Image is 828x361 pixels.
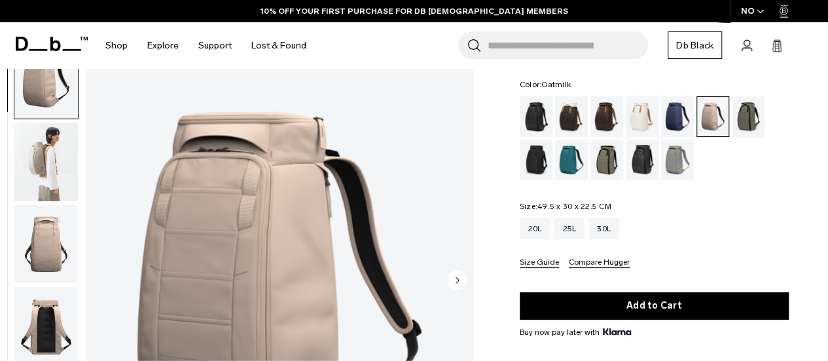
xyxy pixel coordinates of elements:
legend: Color: [520,81,571,88]
button: Hugger Backpack 25L Fogbow Beige [14,204,79,284]
a: Reflective Black [626,140,658,180]
button: Add to Cart [520,292,789,320]
button: Size Guide [520,258,559,268]
img: Hugger Backpack 25L Fogbow Beige [14,205,78,284]
a: 25L [554,218,585,239]
a: Blue Hour [661,96,694,137]
a: Cappuccino [555,96,588,137]
a: Oatmilk [626,96,658,137]
button: Next slide [447,271,467,293]
button: Compare Hugger [569,258,630,268]
a: Shop [105,22,128,69]
span: Oatmilk [541,80,571,89]
a: Sand Grey [661,140,694,180]
a: Black Out [520,96,552,137]
legend: Size: [520,202,611,210]
img: Hugger Backpack 25L Fogbow Beige [14,123,78,201]
a: Db Black [668,31,722,59]
a: Explore [147,22,179,69]
nav: Main Navigation [96,22,316,69]
img: Hugger Backpack 25L Fogbow Beige [14,40,78,119]
img: {"height" => 20, "alt" => "Klarna"} [603,328,631,335]
a: Mash Green [590,140,623,180]
a: 30L [588,218,619,239]
span: 49.5 x 30 x 22.5 CM [537,202,611,211]
a: Charcoal Grey [520,140,552,180]
a: Espresso [590,96,623,137]
a: Support [198,22,232,69]
a: Midnight Teal [555,140,588,180]
button: Hugger Backpack 25L Fogbow Beige [14,39,79,119]
a: 10% OFF YOUR FIRST PURCHASE FOR DB [DEMOGRAPHIC_DATA] MEMBERS [261,5,568,17]
a: Lost & Found [251,22,306,69]
a: Fogbow Beige [696,96,729,137]
span: Buy now pay later with [520,326,631,338]
button: Hugger Backpack 25L Fogbow Beige [14,122,79,202]
a: Forest Green [732,96,765,137]
a: 20L [520,218,550,239]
